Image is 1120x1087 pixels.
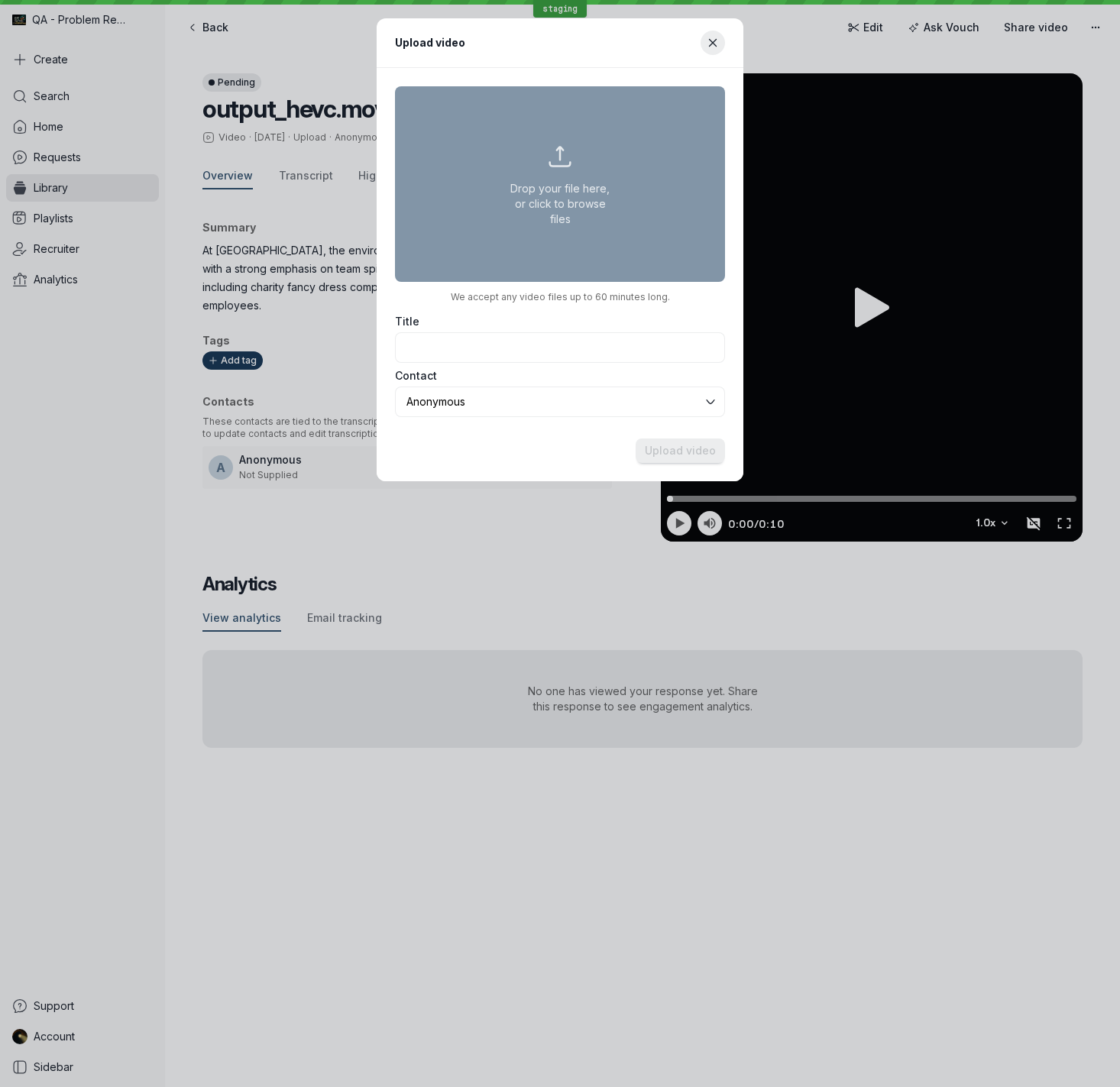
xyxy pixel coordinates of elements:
span: Contact [395,368,437,383]
span: Title [395,314,419,329]
input: Select a contact... [405,393,703,410]
span: Upload video [645,443,716,458]
button: Select a video file to upload [636,438,725,463]
p: We accept any video files up to 60 minutes long. [395,291,725,303]
button: Drop your file here, or click to browse files [395,86,725,282]
h1: Upload video [395,34,465,51]
button: Close modal [701,31,725,55]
